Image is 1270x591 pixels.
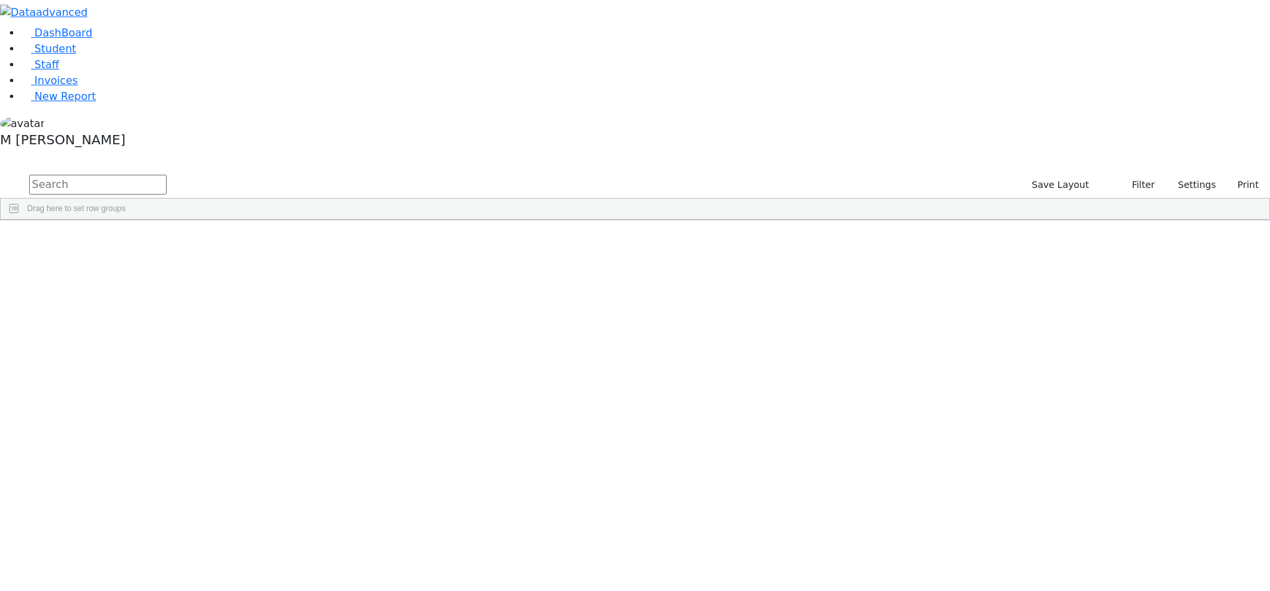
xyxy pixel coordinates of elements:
a: DashBoard [21,26,93,39]
input: Search [29,175,167,195]
button: Settings [1161,175,1222,195]
button: Filter [1115,175,1161,195]
a: Student [21,42,76,55]
button: Save Layout [1026,175,1095,195]
a: Invoices [21,74,78,87]
a: Staff [21,58,59,71]
span: Drag here to set row groups [27,204,126,213]
span: DashBoard [34,26,93,39]
a: New Report [21,90,96,103]
span: Invoices [34,74,78,87]
span: New Report [34,90,96,103]
span: Student [34,42,76,55]
button: Print [1222,175,1265,195]
span: Staff [34,58,59,71]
